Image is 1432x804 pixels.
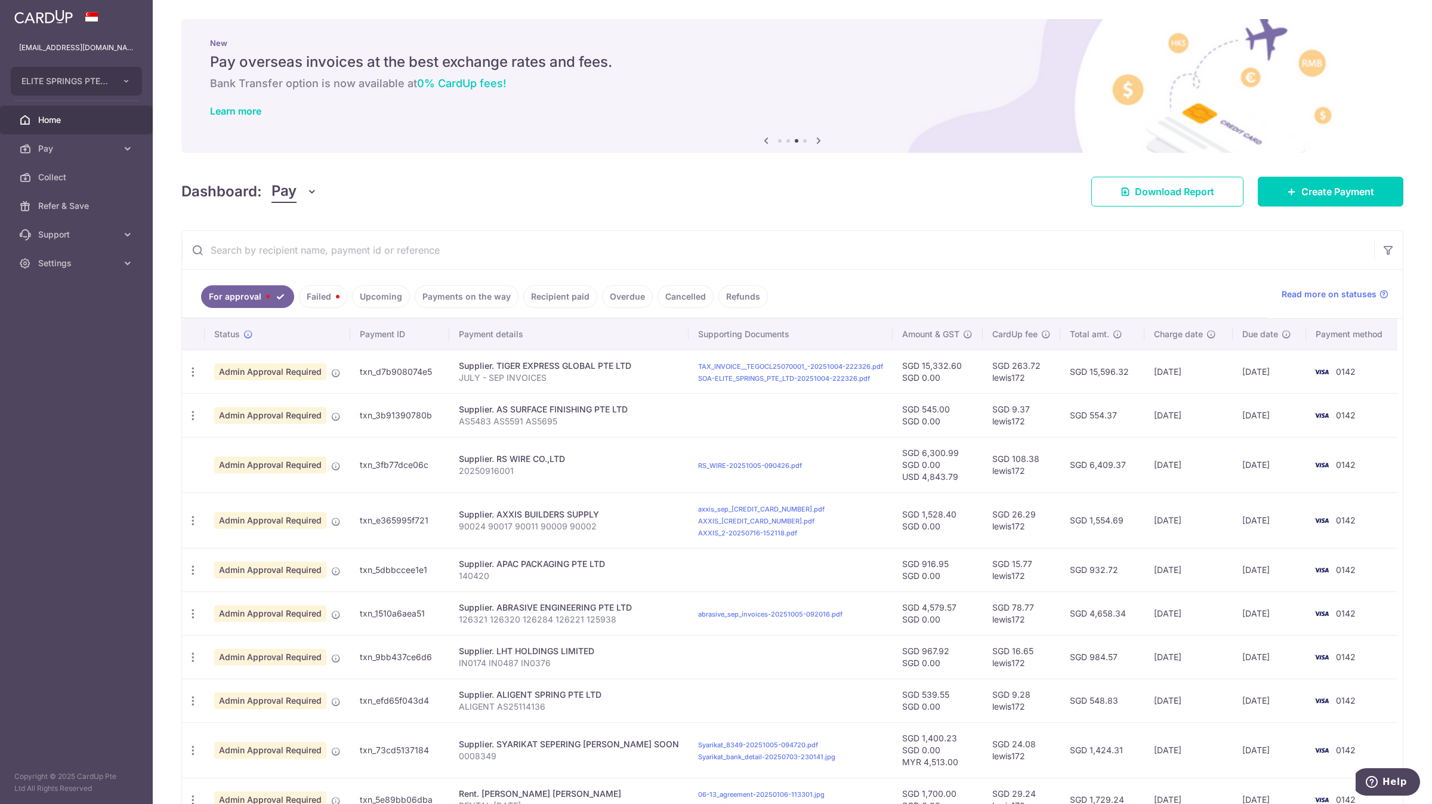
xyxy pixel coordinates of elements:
[658,285,714,308] a: Cancelled
[698,505,825,513] a: axxis_sep_[CREDIT_CARD_NUMBER].pdf
[1233,393,1307,437] td: [DATE]
[1356,768,1420,798] iframe: Opens a widget where you can find more information
[210,76,1375,91] h6: Bank Transfer option is now available at
[182,231,1374,269] input: Search by recipient name, payment id or reference
[1060,350,1144,393] td: SGD 15,596.32
[1282,288,1388,300] a: Read more on statuses
[698,362,883,371] a: TAX_INVOICE__TEGOCL25070001_-20251004-222326.pdf
[214,457,326,473] span: Admin Approval Required
[214,328,240,340] span: Status
[459,403,679,415] div: Supplier. AS SURFACE FINISHING PTE LTD
[1233,350,1307,393] td: [DATE]
[698,374,870,383] a: SOA-ELITE_SPRINGS_PTE_LTD-20251004-222326.pdf
[271,180,297,203] span: Pay
[1242,328,1278,340] span: Due date
[1144,635,1233,679] td: [DATE]
[38,171,117,183] span: Collect
[350,679,449,722] td: txn_efd65f043d4
[602,285,653,308] a: Overdue
[1144,393,1233,437] td: [DATE]
[1306,319,1397,350] th: Payment method
[1310,563,1334,577] img: Bank Card
[214,364,326,380] span: Admin Approval Required
[1144,679,1233,722] td: [DATE]
[350,350,449,393] td: txn_d7b908074e5
[893,635,983,679] td: SGD 967.92 SGD 0.00
[893,437,983,492] td: SGD 6,300.99 SGD 0.00 USD 4,843.79
[983,492,1060,548] td: SGD 26.29 lewis172
[271,180,317,203] button: Pay
[983,722,1060,778] td: SGD 24.08 lewis172
[698,741,818,749] a: Syarikat_8349-20251005-094720.pdf
[459,788,679,800] div: Rent. [PERSON_NAME] [PERSON_NAME]
[38,114,117,126] span: Home
[1336,652,1356,662] span: 0142
[1060,548,1144,592] td: SGD 932.72
[1233,635,1307,679] td: [DATE]
[718,285,768,308] a: Refunds
[1336,460,1356,470] span: 0142
[214,605,326,622] span: Admin Approval Required
[459,453,679,465] div: Supplier. RS WIRE CO.,LTD
[1301,184,1374,199] span: Create Payment
[350,437,449,492] td: txn_3fb77dce06c
[1233,722,1307,778] td: [DATE]
[350,492,449,548] td: txn_e365995f721
[983,635,1060,679] td: SGD 16.65 lewis172
[1060,592,1144,635] td: SGD 4,658.34
[698,461,802,470] a: RS_WIRE-20251005-090426.pdf
[350,393,449,437] td: txn_3b91390780b
[893,492,983,548] td: SGD 1,528.40 SGD 0.00
[38,229,117,241] span: Support
[214,512,326,529] span: Admin Approval Required
[38,200,117,212] span: Refer & Save
[350,548,449,592] td: txn_5dbbccee1e1
[38,257,117,269] span: Settings
[459,372,679,384] p: JULY - SEP INVOICES
[902,328,959,340] span: Amount & GST
[1060,679,1144,722] td: SGD 548.83
[1233,492,1307,548] td: [DATE]
[459,657,679,669] p: IN0174 IN0487 IN0376
[201,285,294,308] a: For approval
[1310,458,1334,472] img: Bank Card
[1310,694,1334,708] img: Bank Card
[893,592,983,635] td: SGD 4,579.57 SGD 0.00
[459,465,679,477] p: 20250916001
[38,143,117,155] span: Pay
[1336,565,1356,575] span: 0142
[1060,492,1144,548] td: SGD 1,554.69
[1154,328,1203,340] span: Charge date
[1144,350,1233,393] td: [DATE]
[893,722,983,778] td: SGD 1,400.23 SGD 0.00 MYR 4,513.00
[210,53,1375,72] h5: Pay overseas invoices at the best exchange rates and fees.
[449,319,689,350] th: Payment details
[1233,679,1307,722] td: [DATE]
[1336,745,1356,755] span: 0142
[523,285,597,308] a: Recipient paid
[214,692,326,709] span: Admin Approval Required
[983,592,1060,635] td: SGD 78.77 lewis172
[1060,722,1144,778] td: SGD 1,424.31
[214,742,326,759] span: Admin Approval Required
[459,750,679,762] p: 0008349
[698,610,842,618] a: abrasive_sep_invoices-20251005-092016.pdf
[19,42,134,54] p: [EMAIL_ADDRESS][DOMAIN_NAME]
[1310,650,1334,664] img: Bank Card
[1310,408,1334,423] img: Bank Card
[459,415,679,427] p: AS5483 AS5591 AS5695
[1144,492,1233,548] td: [DATE]
[983,437,1060,492] td: SGD 108.38 lewis172
[1310,365,1334,379] img: Bank Card
[350,592,449,635] td: txn_1510a6aea51
[698,753,835,761] a: Syarikat_bank_detail-20250703-230141.jpg
[459,701,679,713] p: ALIGENT AS25114136
[983,679,1060,722] td: SGD 9.28 lewis172
[893,350,983,393] td: SGD 15,332.60 SGD 0.00
[214,562,326,578] span: Admin Approval Required
[459,689,679,701] div: Supplier. ALIGENT SPRING PTE LTD
[983,350,1060,393] td: SGD 263.72 lewis172
[893,679,983,722] td: SGD 539.55 SGD 0.00
[210,38,1375,48] p: New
